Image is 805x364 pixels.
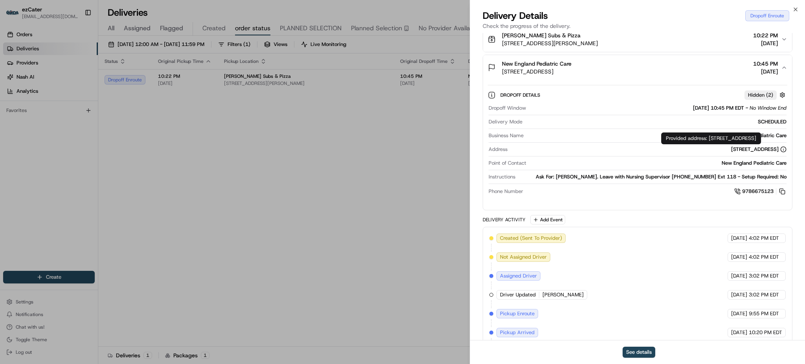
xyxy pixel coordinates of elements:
span: [PERSON_NAME] [542,291,584,298]
span: Knowledge Base [16,114,60,122]
div: 📗 [8,115,14,121]
span: 9:55 PM EDT [749,310,779,317]
span: Instructions [489,173,515,180]
p: Check the progress of the delivery. [483,22,792,30]
span: Phone Number [489,188,523,195]
div: We're available if you need us! [27,83,99,89]
div: Ask For: [PERSON_NAME]. Leave with Nursing Supervisor [PHONE_NUMBER] Ext 118 - Setup Required: No [518,173,787,180]
span: [STREET_ADDRESS][PERSON_NAME] [502,39,598,47]
span: Address [489,146,507,153]
span: Business Name [489,132,524,139]
span: [DATE] [753,39,778,47]
button: Add Event [530,215,565,224]
button: [PERSON_NAME] Subs & Pizza[STREET_ADDRESS][PERSON_NAME]10:22 PM[DATE] [483,27,792,52]
span: No Window End [750,105,787,112]
span: [PERSON_NAME] Subs & Pizza [502,31,581,39]
span: [DATE] [731,235,747,242]
span: Dropoff Details [500,92,542,98]
span: 10:20 PM EDT [749,329,782,336]
span: 9786675123 [742,188,774,195]
span: Delivery Mode [489,118,522,125]
span: [DATE] [731,254,747,261]
div: Delivery Activity [483,217,526,223]
span: 10:45 PM [753,60,778,68]
span: [DATE] [731,310,747,317]
span: Delivery Details [483,9,548,22]
span: 3:02 PM EDT [749,272,779,279]
span: Assigned Driver [500,272,537,279]
div: New England Pediatric Care [527,132,787,139]
span: [DATE] [753,68,778,75]
span: 4:02 PM EDT [749,254,779,261]
a: 📗Knowledge Base [5,111,63,125]
span: Pylon [78,133,95,139]
span: 3:02 PM EDT [749,291,779,298]
span: New England Pediatric Care [502,60,572,68]
span: Dropoff Window [489,105,526,112]
a: 9786675123 [734,187,787,196]
button: New England Pediatric Care[STREET_ADDRESS]10:45 PM[DATE] [483,55,792,80]
div: Start new chat [27,75,129,83]
img: 1736555255976-a54dd68f-1ca7-489b-9aae-adbdc363a1c4 [8,75,22,89]
p: Welcome 👋 [8,31,143,44]
div: [STREET_ADDRESS] [731,146,787,153]
span: [DATE] [731,291,747,298]
span: Created (Sent To Provider) [500,235,562,242]
a: 💻API Documentation [63,111,129,125]
span: Point of Contact [489,160,526,167]
a: Powered byPylon [55,133,95,139]
button: Hidden (2) [744,90,787,100]
span: Pickup Arrived [500,329,535,336]
img: Nash [8,8,24,24]
div: 💻 [66,115,73,121]
span: [DATE] [731,272,747,279]
span: API Documentation [74,114,126,122]
span: Not Assigned Driver [500,254,547,261]
button: See details [623,347,655,358]
div: New England Pediatric Care [529,160,787,167]
span: 10:22 PM [753,31,778,39]
span: 4:02 PM EDT [749,235,779,242]
span: Pickup Enroute [500,310,535,317]
span: [STREET_ADDRESS] [502,68,572,75]
span: [DATE] [731,329,747,336]
div: SCHEDULED [526,118,787,125]
span: Driver Updated [500,291,536,298]
span: [DATE] 10:45 PM EDT [693,105,744,112]
span: Hidden ( 2 ) [748,92,773,99]
span: - [746,105,748,112]
button: Start new chat [134,77,143,87]
div: New England Pediatric Care[STREET_ADDRESS]10:45 PM[DATE] [483,80,792,210]
input: Clear [20,51,130,59]
div: Provided address: [STREET_ADDRESS] [661,132,761,144]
